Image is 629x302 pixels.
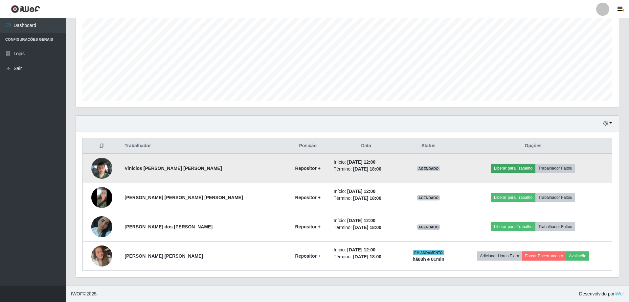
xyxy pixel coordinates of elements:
[334,224,399,231] li: Término:
[535,193,575,202] button: Trabalhador Faltou
[295,166,321,171] strong: Repositor +
[353,166,381,172] time: [DATE] 18:00
[535,222,575,231] button: Trabalhador Faltou
[491,222,535,231] button: Liberar para Trabalho
[417,224,440,230] span: AGENDADO
[334,253,399,260] li: Término:
[353,254,381,259] time: [DATE] 18:00
[535,164,575,173] button: Trabalhador Faltou
[413,250,444,255] span: EM ANDAMENTO
[353,225,381,230] time: [DATE] 18:00
[286,138,330,154] th: Posição
[124,253,203,259] strong: [PERSON_NAME] [PERSON_NAME]
[91,187,112,208] img: 1748484954184.jpeg
[579,290,624,297] span: Desenvolvido por
[71,290,98,297] span: © 2025 .
[334,195,399,202] li: Término:
[347,218,375,223] time: [DATE] 12:00
[91,154,112,182] img: 1748343495285.jpeg
[121,138,286,154] th: Trabalhador
[124,195,243,200] strong: [PERSON_NAME] [PERSON_NAME] [PERSON_NAME]
[91,237,112,275] img: 1754663023387.jpeg
[353,196,381,201] time: [DATE] 18:00
[454,138,612,154] th: Opções
[417,195,440,200] span: AGENDADO
[347,189,375,194] time: [DATE] 12:00
[334,166,399,173] li: Término:
[295,253,321,259] strong: Repositor +
[124,224,213,229] strong: [PERSON_NAME] dos [PERSON_NAME]
[71,291,83,296] span: IWOF
[566,251,589,261] button: Avaliação
[11,5,40,13] img: CoreUI Logo
[124,166,222,171] strong: Vinicios [PERSON_NAME] [PERSON_NAME]
[413,257,444,262] strong: há 00 h e 01 min
[334,188,399,195] li: Início:
[295,224,321,229] strong: Repositor +
[334,159,399,166] li: Início:
[334,246,399,253] li: Início:
[334,217,399,224] li: Início:
[403,138,455,154] th: Status
[91,208,112,245] img: 1753965391746.jpeg
[615,291,624,296] a: iWof
[417,166,440,171] span: AGENDADO
[491,164,535,173] button: Liberar para Trabalho
[477,251,522,261] button: Adicionar Horas Extra
[347,247,375,252] time: [DATE] 12:00
[347,159,375,165] time: [DATE] 12:00
[491,193,535,202] button: Liberar para Trabalho
[330,138,403,154] th: Data
[522,251,566,261] button: Forçar Encerramento
[295,195,321,200] strong: Repositor +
